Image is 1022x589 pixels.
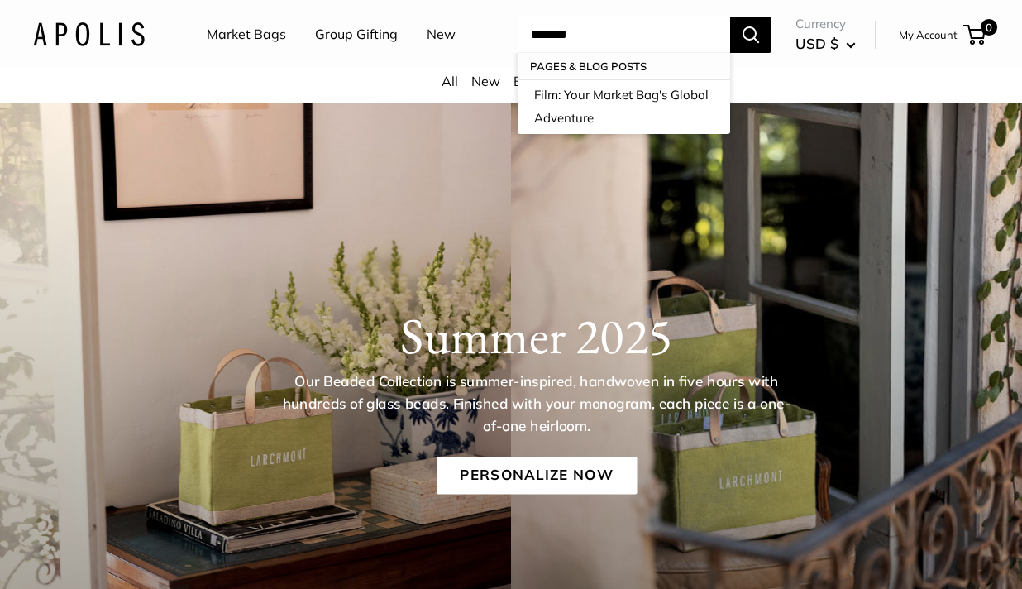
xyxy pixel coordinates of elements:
a: 0 [965,25,986,45]
span: Currency [795,12,856,36]
p: Our Beaded Collection is summer-inspired, handwoven in five hours with hundreds of glass beads. F... [281,371,792,438]
a: Film: Your Market Bag's Global Adventure [518,79,730,134]
p: Pages & Blog posts [518,53,730,79]
input: Search... [518,17,730,53]
a: All [442,73,458,89]
h1: Summer 2025 [83,306,991,366]
span: 0 [981,19,997,36]
a: New [427,22,456,47]
span: USD $ [795,35,838,52]
button: USD $ [795,31,856,57]
a: New [471,73,500,89]
img: Apolis [33,22,145,46]
a: Market Bags [207,22,286,47]
button: Search [730,17,771,53]
a: Personalize Now [437,457,637,495]
a: My Account [899,25,958,45]
a: Group Gifting [315,22,398,47]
